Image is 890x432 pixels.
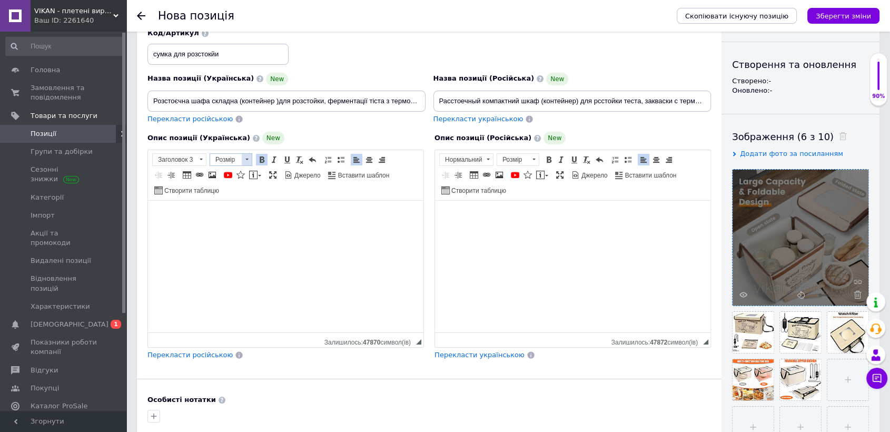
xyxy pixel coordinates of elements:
[147,351,233,359] span: Перекласти російською
[322,154,334,165] a: Вставити/видалити нумерований список
[256,154,268,165] a: Жирний (Ctrl+B)
[614,169,678,181] a: Вставити шаблон
[235,169,246,181] a: Вставити іконку
[580,171,608,180] span: Джерело
[732,58,869,71] div: Створення та оновлення
[581,154,592,165] a: Видалити форматування
[31,302,90,311] span: Характеристики
[266,73,288,85] span: New
[210,154,242,165] span: Розмір
[568,154,580,165] a: Підкреслений (Ctrl+U)
[732,86,869,95] div: Оновлено: -
[31,65,60,75] span: Головна
[147,134,250,142] span: Опис позиції (Українська)
[439,153,493,166] a: Нормальний
[556,154,567,165] a: Курсив (Ctrl+I)
[807,8,879,24] button: Зберегти зміни
[147,91,426,112] input: Наприклад, H&M жіноча сукня зелена 38 розмір вечірня максі з блискітками
[440,184,508,196] a: Створити таблицю
[194,169,205,181] a: Вставити/Редагувати посилання (Ctrl+L)
[509,169,521,181] a: Додати відео з YouTube
[650,339,667,346] span: 47872
[434,134,531,142] span: Опис позиції (Російська)
[147,396,216,404] b: Особисті нотатки
[546,73,568,85] span: New
[434,351,525,359] span: Перекласти українською
[31,111,97,121] span: Товари та послуги
[158,9,234,22] h1: Нова позиція
[732,76,869,86] div: Створено: -
[262,132,284,144] span: New
[283,169,322,181] a: Джерело
[181,169,193,181] a: Таблиця
[609,154,621,165] a: Вставити/видалити нумерований список
[433,91,711,112] input: Наприклад, H&M жіноча сукня зелена 38 розмір вечірня максі з блискітками
[554,169,566,181] a: Максимізувати
[611,336,703,346] div: Кiлькiсть символiв
[31,384,59,393] span: Покупці
[685,12,788,20] span: Скопіювати існуючу позицію
[351,154,362,165] a: По лівому краю
[440,154,483,165] span: Нормальний
[452,169,464,181] a: Збільшити відступ
[450,186,506,195] span: Створити таблицю
[153,154,196,165] span: Заголовок 3
[165,169,177,181] a: Збільшити відступ
[31,229,97,248] span: Акції та промокоди
[324,336,416,346] div: Кiлькiсть символiв
[638,154,649,165] a: По лівому краю
[269,154,280,165] a: Курсив (Ctrl+I)
[153,169,164,181] a: Зменшити відступ
[337,171,390,180] span: Вставити шаблон
[294,154,305,165] a: Видалити форматування
[677,8,797,24] button: Скопіювати існуючу позицію
[870,93,887,100] div: 90%
[31,211,55,220] span: Імпорт
[570,169,609,181] a: Джерело
[152,153,206,166] a: Заголовок 3
[153,184,221,196] a: Створити таблицю
[522,169,533,181] a: Вставити іконку
[210,153,252,166] a: Розмір
[624,171,677,180] span: Вставити шаблон
[163,186,219,195] span: Створити таблицю
[327,169,391,181] a: Вставити шаблон
[335,154,347,165] a: Вставити/видалити маркований список
[440,169,451,181] a: Зменшити відступ
[816,12,871,20] i: Зберегти зміни
[740,150,843,158] span: Додати фото за посиланням
[416,339,421,345] span: Потягніть для зміни розмірів
[147,74,254,82] span: Назва позиції (Українська)
[543,154,555,165] a: Жирний (Ctrl+B)
[111,320,121,329] span: 1
[363,339,380,346] span: 47870
[468,169,480,181] a: Таблиця
[433,115,523,123] span: Перекласти українською
[31,320,108,329] span: [DEMOGRAPHIC_DATA]
[31,366,58,375] span: Відгуки
[497,153,539,166] a: Розмір
[663,154,675,165] a: По правому краю
[147,115,233,123] span: Перекласти російською
[31,274,97,293] span: Відновлення позицій
[31,256,91,266] span: Видалені позиції
[703,339,708,345] span: Потягніть для зміни розмірів
[31,129,56,139] span: Позиції
[281,154,293,165] a: Підкреслений (Ctrl+U)
[31,83,97,102] span: Замовлення та повідомлення
[866,368,887,389] button: Чат з покупцем
[267,169,279,181] a: Максимізувати
[594,154,605,165] a: Повернути (Ctrl+Z)
[31,147,93,156] span: Групи та добірки
[363,154,375,165] a: По центру
[869,53,887,106] div: 90% Якість заповнення
[293,171,321,180] span: Джерело
[732,130,869,143] div: Зображення (6 з 10)
[34,16,126,25] div: Ваш ID: 2261640
[497,154,529,165] span: Розмір
[34,6,113,16] span: VIKAN - плетені вироби, форми для розстойки, пекарський інвентар
[622,154,634,165] a: Вставити/видалити маркований список
[31,338,97,357] span: Показники роботи компанії
[376,154,388,165] a: По правому краю
[206,169,218,181] a: Зображення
